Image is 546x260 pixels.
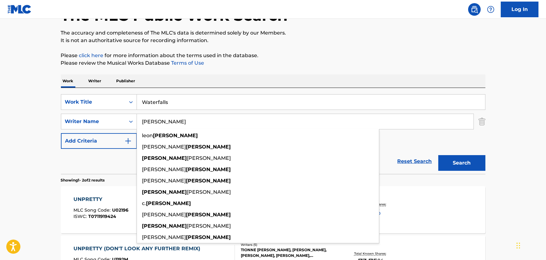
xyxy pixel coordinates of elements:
a: Terms of Use [170,60,204,66]
img: Delete Criterion [478,114,485,129]
iframe: Chat Widget [515,230,546,260]
p: Showing 1 - 2 of 2 results [61,177,105,183]
p: The accuracy and completeness of The MLC's data is determined solely by our Members. [61,29,485,37]
div: Writers ( 5 ) [241,242,336,247]
span: [PERSON_NAME] [142,178,186,184]
strong: [PERSON_NAME] [142,223,187,229]
a: click here [79,52,104,58]
span: T0711919424 [88,214,116,219]
span: [PERSON_NAME] [142,212,186,218]
span: MLC Song Code : [73,207,112,213]
div: TIONNE [PERSON_NAME], [PERSON_NAME], [PERSON_NAME], [PERSON_NAME], [PERSON_NAME] [241,247,336,258]
strong: [PERSON_NAME] [186,234,231,240]
p: It is not an authoritative source for recording information. [61,37,485,44]
strong: [PERSON_NAME] [153,133,198,138]
img: search [471,6,478,13]
div: Writer Name [65,118,122,125]
span: [PERSON_NAME] [142,144,186,150]
strong: [PERSON_NAME] [142,189,187,195]
strong: [PERSON_NAME] [186,212,231,218]
div: UNPRETTY (DON'T LOOK ANY FURTHER REMIX) [73,245,203,252]
span: [PERSON_NAME] [142,234,186,240]
a: Reset Search [394,154,435,168]
form: Search Form [61,94,485,174]
span: U02196 [112,207,128,213]
div: Help [484,3,497,16]
span: c. [142,200,146,206]
a: Log In [501,2,538,17]
p: Work [61,74,75,88]
span: [PERSON_NAME] [142,166,186,172]
strong: [PERSON_NAME] [142,155,187,161]
p: Publisher [115,74,137,88]
span: ISWC : [73,214,88,219]
p: Total Known Shares: [354,251,388,256]
img: MLC Logo [8,5,32,14]
button: Search [438,155,485,171]
span: leon [142,133,153,138]
img: help [487,6,495,13]
div: Drag [516,236,520,255]
span: [PERSON_NAME] [187,223,231,229]
a: UNPRETTYMLC Song Code:U02196ISWC:T0711919424Writers (2)[PERSON_NAME], TIONNE [PERSON_NAME]Recordi... [61,186,485,233]
p: Please for more information about the terms used in the database. [61,52,485,59]
a: Public Search [468,3,481,16]
div: Work Title [65,98,122,106]
span: [PERSON_NAME] [187,155,231,161]
strong: [PERSON_NAME] [186,178,231,184]
img: 9d2ae6d4665cec9f34b9.svg [124,137,132,145]
span: [PERSON_NAME] [187,189,231,195]
button: Add Criteria [61,133,137,149]
strong: [PERSON_NAME] [146,200,191,206]
p: Please review the Musical Works Database [61,59,485,67]
div: UNPRETTY [73,196,128,203]
strong: [PERSON_NAME] [186,166,231,172]
p: Writer [87,74,103,88]
strong: [PERSON_NAME] [186,144,231,150]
